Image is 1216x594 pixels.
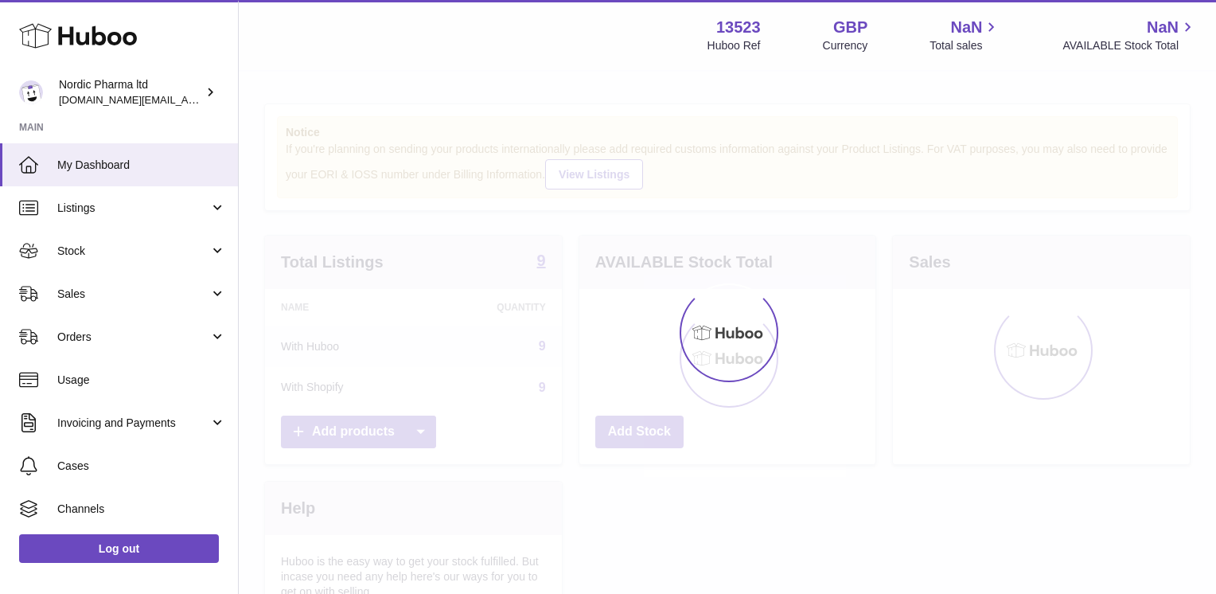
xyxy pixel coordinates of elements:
[57,158,226,173] span: My Dashboard
[59,77,202,107] div: Nordic Pharma ltd
[833,17,867,38] strong: GBP
[950,17,982,38] span: NaN
[57,330,209,345] span: Orders
[823,38,868,53] div: Currency
[57,201,209,216] span: Listings
[19,534,219,563] a: Log out
[930,38,1000,53] span: Total sales
[716,17,761,38] strong: 13523
[57,416,209,431] span: Invoicing and Payments
[57,244,209,259] span: Stock
[57,373,226,388] span: Usage
[707,38,761,53] div: Huboo Ref
[1147,17,1179,38] span: NaN
[57,502,226,517] span: Channels
[19,80,43,104] img: accounts.uk@nordicpharma.com
[930,17,1000,53] a: NaN Total sales
[1062,38,1197,53] span: AVAILABLE Stock Total
[57,459,226,474] span: Cases
[57,287,209,302] span: Sales
[59,93,317,106] span: [DOMAIN_NAME][EMAIL_ADDRESS][DOMAIN_NAME]
[1062,17,1197,53] a: NaN AVAILABLE Stock Total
